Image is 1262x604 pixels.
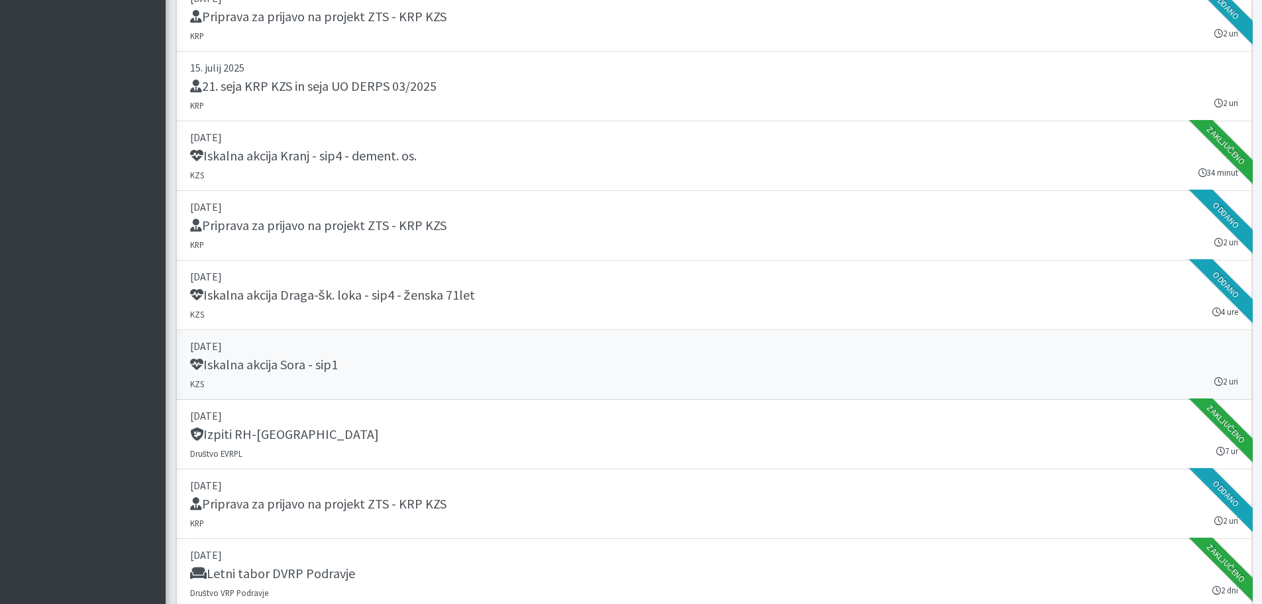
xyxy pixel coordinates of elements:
p: [DATE] [190,269,1238,284]
h5: Iskalna akcija Kranj - sip4 - dement. os. [190,148,417,164]
small: KZS [190,309,204,320]
a: [DATE] Iskalna akcija Sora - sip1 KZS 2 uri [176,330,1252,400]
a: [DATE] Priprava za prijavo na projekt ZTS - KRP KZS KRP 2 uri Oddano [176,191,1252,261]
h5: Priprava za prijavo na projekt ZTS - KRP KZS [190,9,447,25]
small: KRP [190,100,204,111]
h5: 21. seja KRP KZS in seja UO DERPS 03/2025 [190,78,437,94]
p: [DATE] [190,408,1238,424]
p: 15. julij 2025 [190,60,1238,76]
p: [DATE] [190,477,1238,493]
h5: Priprava za prijavo na projekt ZTS - KRP KZS [190,496,447,512]
h5: Izpiti RH-[GEOGRAPHIC_DATA] [190,426,379,442]
small: KRP [190,30,204,41]
p: [DATE] [190,547,1238,563]
h5: Priprava za prijavo na projekt ZTS - KRP KZS [190,217,447,233]
a: [DATE] Iskalna akcija Draga-šk. loka - sip4 - ženska 71let KZS 4 ure Oddano [176,261,1252,330]
a: [DATE] Priprava za prijavo na projekt ZTS - KRP KZS KRP 2 uri Oddano [176,469,1252,539]
small: KZS [190,379,204,389]
small: Društvo VRP Podravje [190,587,268,598]
p: [DATE] [190,338,1238,354]
a: 15. julij 2025 21. seja KRP KZS in seja UO DERPS 03/2025 KRP 2 uri [176,52,1252,121]
small: Društvo EVRPL [190,448,242,459]
small: KZS [190,170,204,180]
a: [DATE] Izpiti RH-[GEOGRAPHIC_DATA] Društvo EVRPL 7 ur Zaključeno [176,400,1252,469]
p: [DATE] [190,199,1238,215]
small: KRP [190,518,204,528]
small: KRP [190,239,204,250]
h5: Letni tabor DVRP Podravje [190,566,355,581]
a: [DATE] Iskalna akcija Kranj - sip4 - dement. os. KZS 34 minut Zaključeno [176,121,1252,191]
h5: Iskalna akcija Sora - sip1 [190,357,338,373]
p: [DATE] [190,129,1238,145]
h5: Iskalna akcija Draga-šk. loka - sip4 - ženska 71let [190,287,475,303]
small: 2 uri [1214,97,1238,109]
small: 2 uri [1214,375,1238,388]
